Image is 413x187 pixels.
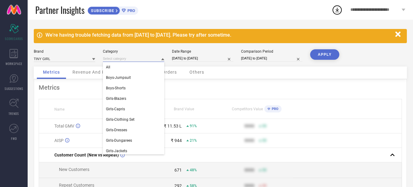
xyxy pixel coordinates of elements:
span: Total GMV [54,124,74,128]
span: Girls-Blazers [106,96,126,101]
div: Metrics [39,84,402,91]
span: Revenue And Pricing [72,70,117,75]
div: ₹ 944 [171,138,182,143]
span: PRO [126,8,135,13]
span: 50 [262,168,267,172]
span: SUBSCRIBE [88,8,116,13]
div: 9999 [244,168,254,173]
div: Girls-Capris [103,104,164,114]
div: 9999 [244,124,254,128]
span: New Customers [59,167,89,172]
span: Competitors Value [232,107,263,111]
div: We're having trouble fetching data from [DATE] to [DATE]. Please try after sometime. [45,32,392,38]
input: Select comparison period [241,55,302,62]
span: Girls-Clothing Set [106,117,134,122]
span: Metrics [43,70,60,75]
a: SUBSCRIBEPRO [88,5,138,15]
div: All [103,62,164,72]
span: AISP [54,138,64,143]
div: Girls-Jackets [103,146,164,156]
div: Boys-Shorts [103,83,164,93]
span: Customer Count (New vs Repeat) [54,152,119,157]
div: Girls-Blazers [103,93,164,104]
span: Boys-Jumpsuit [106,75,131,80]
div: Brand [34,49,95,54]
span: PRO [270,107,279,111]
span: All [106,65,110,69]
span: Name [54,107,64,112]
span: TRENDS [9,111,19,116]
div: Boys-Jumpsuit [103,72,164,83]
span: Girls-Dresses [106,128,127,132]
span: Girls-Dungarees [106,138,132,143]
span: 21% [190,138,197,143]
input: Select category [103,55,164,62]
span: 91% [190,124,197,128]
span: Girls-Jackets [106,149,127,153]
span: SCORECARDS [5,36,23,41]
button: APPLY [310,49,339,60]
div: Date Range [172,49,233,54]
span: Boys-Shorts [106,86,126,90]
div: Girls-Dungarees [103,135,164,146]
div: Open download list [332,4,343,15]
span: Partner Insights [35,4,84,16]
span: WORKSPACE [6,61,22,66]
span: FWD [11,136,17,141]
span: 48% [190,168,197,172]
div: Category [103,49,164,54]
span: 50 [262,124,267,128]
div: Girls-Clothing Set [103,114,164,125]
span: Girls-Capris [106,107,125,111]
div: 9999 [244,138,254,143]
span: SUGGESTIONS [5,86,23,91]
div: 671 [174,168,182,173]
span: Others [189,70,204,75]
div: ₹ 11.53 L [164,124,182,128]
span: Brand Value [174,107,194,111]
div: Comparison Period [241,49,302,54]
span: 50 [262,138,267,143]
input: Select date range [172,55,233,62]
div: Girls-Dresses [103,125,164,135]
